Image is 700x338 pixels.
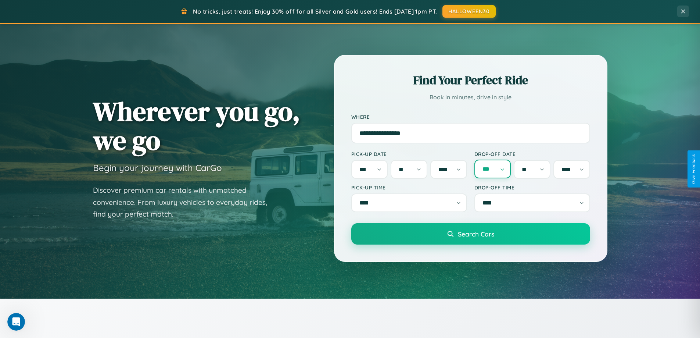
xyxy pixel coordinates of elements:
[93,162,222,173] h3: Begin your journey with CarGo
[193,8,437,15] span: No tricks, just treats! Enjoy 30% off for all Silver and Gold users! Ends [DATE] 1pm PT.
[7,313,25,331] iframe: Intercom live chat
[351,72,590,88] h2: Find Your Perfect Ride
[351,223,590,245] button: Search Cars
[351,184,467,191] label: Pick-up Time
[691,154,696,184] div: Give Feedback
[93,184,277,220] p: Discover premium car rentals with unmatched convenience. From luxury vehicles to everyday rides, ...
[93,97,300,155] h1: Wherever you go, we go
[474,151,590,157] label: Drop-off Date
[351,92,590,103] p: Book in minutes, drive in style
[442,5,496,18] button: HALLOWEEN30
[351,114,590,120] label: Where
[351,151,467,157] label: Pick-up Date
[474,184,590,191] label: Drop-off Time
[458,230,494,238] span: Search Cars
